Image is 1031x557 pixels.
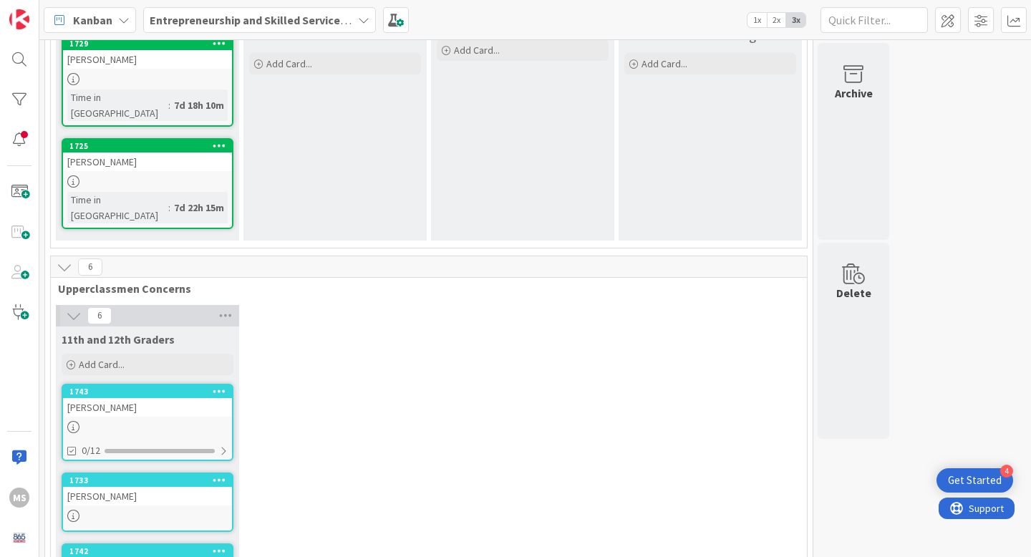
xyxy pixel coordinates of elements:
div: 1743 [69,387,232,397]
div: 7d 22h 15m [170,200,228,215]
span: 0/12 [82,443,100,458]
span: 1x [747,13,767,27]
div: 1733[PERSON_NAME] [63,474,232,505]
div: 1725[PERSON_NAME] [63,140,232,171]
a: 1743[PERSON_NAME]0/12 [62,384,233,461]
div: 1729 [63,37,232,50]
img: Visit kanbanzone.com [9,9,29,29]
span: Kanban [73,11,112,29]
div: 1742 [69,546,232,556]
div: Time in [GEOGRAPHIC_DATA] [67,89,168,121]
span: Add Card... [642,57,687,70]
b: Entrepreneurship and Skilled Services Interventions - [DATE]-[DATE] [150,13,500,27]
div: 1733 [63,474,232,487]
span: 3x [786,13,805,27]
div: [PERSON_NAME] [63,487,232,505]
span: Add Card... [266,57,312,70]
span: Support [30,2,65,19]
div: 1725 [63,140,232,152]
div: [PERSON_NAME] [63,152,232,171]
div: [PERSON_NAME] [63,398,232,417]
div: Open Get Started checklist, remaining modules: 4 [936,468,1013,493]
span: : [168,200,170,215]
div: 1729 [69,39,232,49]
div: Get Started [948,473,1002,488]
div: Time in [GEOGRAPHIC_DATA] [67,192,168,223]
div: 1743 [63,385,232,398]
div: 1725 [69,141,232,151]
a: 1733[PERSON_NAME] [62,473,233,532]
div: Archive [835,84,873,102]
span: 11th and 12th Graders [62,332,175,347]
div: MS [9,488,29,508]
span: 6 [87,307,112,324]
span: Upperclassmen Concerns [58,281,789,296]
div: 4 [1000,465,1013,478]
div: 1729[PERSON_NAME] [63,37,232,69]
div: 1733 [69,475,232,485]
span: : [168,97,170,113]
a: 1729[PERSON_NAME]Time in [GEOGRAPHIC_DATA]:7d 18h 10m [62,36,233,127]
span: Add Card... [79,358,125,371]
input: Quick Filter... [821,7,928,33]
a: 1725[PERSON_NAME]Time in [GEOGRAPHIC_DATA]:7d 22h 15m [62,138,233,229]
div: [PERSON_NAME] [63,50,232,69]
div: Delete [836,284,871,301]
div: 1743[PERSON_NAME] [63,385,232,417]
img: avatar [9,528,29,548]
span: Add Card... [454,44,500,57]
span: 6 [78,258,102,276]
div: 7d 18h 10m [170,97,228,113]
span: 2x [767,13,786,27]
